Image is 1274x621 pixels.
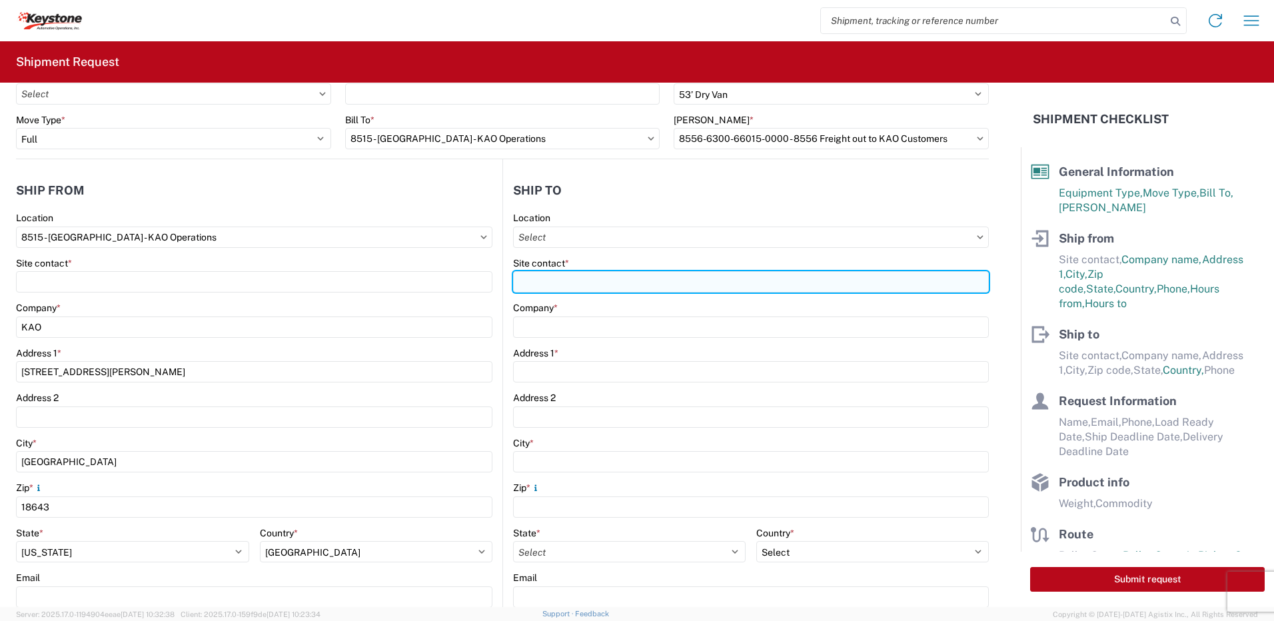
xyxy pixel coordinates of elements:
label: Company [513,302,558,314]
label: [PERSON_NAME] [674,114,754,126]
span: Ship Deadline Date, [1085,430,1183,443]
label: State [16,527,43,539]
span: Hours to [1085,297,1127,310]
label: Email [16,572,40,584]
input: Select [16,83,331,105]
span: State, [1086,283,1115,295]
label: Address 2 [16,392,59,404]
label: Address 2 [513,392,556,404]
label: City [513,437,534,449]
span: Name, [1059,416,1091,428]
h2: Shipment Checklist [1033,111,1169,127]
input: Select [513,227,989,248]
label: Move Type [16,114,65,126]
span: Server: 2025.17.0-1194904eeae [16,610,175,618]
span: Phone [1204,364,1235,376]
label: Location [513,212,550,224]
span: Zip code, [1087,364,1133,376]
label: Company [16,302,61,314]
label: Address 1 [16,347,61,359]
label: City [16,437,37,449]
span: Client: 2025.17.0-159f9de [181,610,320,618]
span: Ship to [1059,327,1099,341]
h2: Shipment Request [16,54,119,70]
label: Site contact [513,257,569,269]
span: Phone, [1157,283,1190,295]
label: Zip [16,482,44,494]
span: Company name, [1121,349,1202,362]
input: Select [674,128,989,149]
label: Address 1 [513,347,558,359]
span: [DATE] 10:32:38 [121,610,175,618]
a: Support [542,610,576,618]
span: Pallet Count, [1059,549,1123,562]
span: Route [1059,527,1093,541]
span: Request Information [1059,394,1177,408]
label: State [513,527,540,539]
h2: Ship to [513,184,562,197]
span: Email, [1091,416,1121,428]
span: Copyright © [DATE]-[DATE] Agistix Inc., All Rights Reserved [1053,608,1258,620]
span: Country, [1115,283,1157,295]
label: Zip [513,482,541,494]
span: Product info [1059,475,1129,489]
span: Ship from [1059,231,1114,245]
input: Select [16,227,492,248]
label: Location [16,212,53,224]
label: Site contact [16,257,72,269]
span: Phone, [1121,416,1155,428]
input: Shipment, tracking or reference number [821,8,1166,33]
span: [DATE] 10:23:34 [267,610,320,618]
span: Equipment Type, [1059,187,1143,199]
span: [PERSON_NAME] [1059,201,1146,214]
span: Pallet Count in Pickup Stops equals Pallet Count in delivery stops [1059,549,1264,576]
span: Company name, [1121,253,1202,266]
span: Move Type, [1143,187,1199,199]
span: Site contact, [1059,349,1121,362]
span: Commodity [1095,497,1153,510]
span: State, [1133,364,1163,376]
span: City, [1065,364,1087,376]
label: Email [513,572,537,584]
span: General Information [1059,165,1174,179]
input: Select [345,128,660,149]
label: Bill To [345,114,374,126]
label: Country [260,527,298,539]
button: Submit request [1030,567,1265,592]
span: Bill To, [1199,187,1233,199]
span: Site contact, [1059,253,1121,266]
span: Country, [1163,364,1204,376]
span: City, [1065,268,1087,281]
h2: Ship from [16,184,85,197]
a: Feedback [575,610,609,618]
label: Country [756,527,794,539]
span: Weight, [1059,497,1095,510]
